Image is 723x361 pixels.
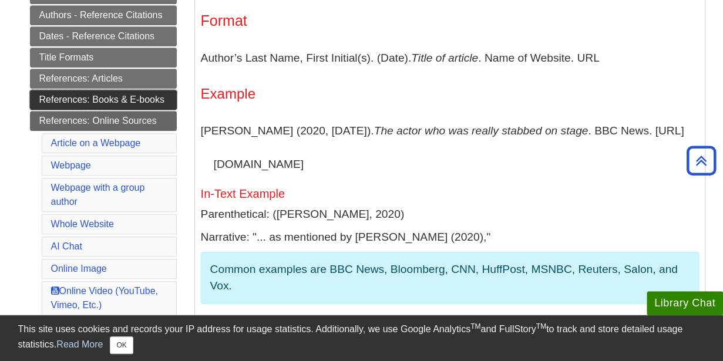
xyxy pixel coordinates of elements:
div: This site uses cookies and records your IP address for usage statistics. Additionally, we use Goo... [18,322,705,354]
p: Narrative: "... as mentioned by [PERSON_NAME] (2020)," [201,229,699,246]
a: Whole Website [51,219,114,229]
a: References: Articles [30,69,177,89]
a: Back to Top [682,153,720,168]
a: Title Formats [30,48,177,68]
a: References: Online Sources [30,111,177,131]
i: The actor who was really stabbed on stage [374,124,589,137]
a: Dates - Reference Citations [30,26,177,46]
p: [PERSON_NAME] (2020, [DATE]). . BBC News. [URL][DOMAIN_NAME] [201,114,699,181]
button: Close [110,336,133,354]
a: Authors - Reference Citations [30,5,177,25]
p: Parenthetical: ([PERSON_NAME], 2020) [201,206,699,223]
a: Read More [56,339,103,349]
h3: Format [201,12,699,29]
p: Common examples are BBC News, Bloomberg, CNN, HuffPost, MSNBC, Reuters, Salon, and Vox. [210,261,690,295]
sup: TM [536,322,546,330]
a: Online Image [51,264,107,274]
sup: TM [470,322,480,330]
a: Webpage [51,160,91,170]
a: Webpage with a group author [51,183,145,207]
a: References: Books & E-books [30,90,177,110]
button: Library Chat [647,291,723,315]
i: Title of article [411,52,478,64]
a: AI Chat [51,241,82,251]
a: Article on a Webpage [51,138,141,148]
a: Online Video (YouTube, Vimeo, Etc.) [51,286,158,310]
h5: In-Text Example [201,187,699,200]
p: Author’s Last Name, First Initial(s). (Date). . Name of Website. URL [201,41,699,75]
h4: Example [201,86,699,102]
